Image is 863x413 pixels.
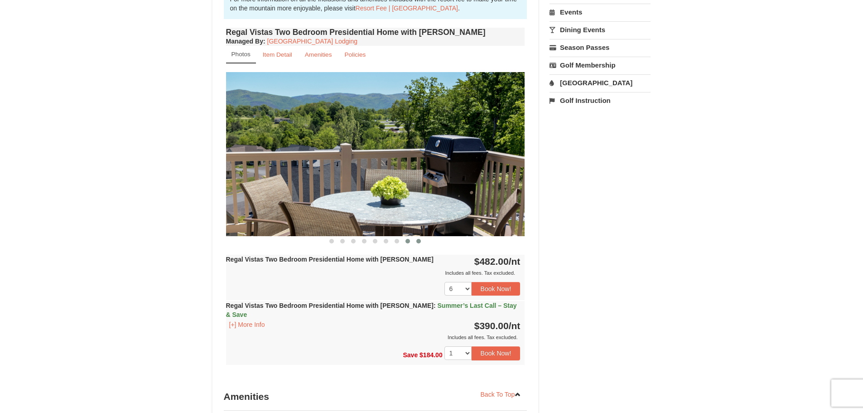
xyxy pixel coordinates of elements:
a: Amenities [299,46,338,63]
small: Photos [231,51,251,58]
h3: Amenities [224,388,527,406]
img: 18876286-44-cfdc76d7.jpg [226,72,525,236]
button: [+] More Info [226,320,268,330]
strong: Regal Vistas Two Bedroom Presidential Home with [PERSON_NAME] [226,256,434,263]
strong: Regal Vistas Two Bedroom Presidential Home with [PERSON_NAME] [226,302,517,318]
div: Includes all fees. Tax excluded. [226,268,521,277]
a: Events [550,4,651,20]
strong: $482.00 [474,256,521,267]
h4: Regal Vistas Two Bedroom Presidential Home with [PERSON_NAME] [226,28,525,37]
small: Amenities [305,51,332,58]
a: Item Detail [257,46,298,63]
strong: : [226,38,265,45]
span: /nt [509,321,521,331]
span: $184.00 [419,351,443,359]
span: Save [403,351,418,359]
span: Managed By [226,38,263,45]
a: Photos [226,46,256,63]
a: Golf Membership [550,57,651,73]
span: : [434,302,436,309]
a: [GEOGRAPHIC_DATA] [550,74,651,91]
a: Season Passes [550,39,651,56]
span: Summer’s Last Call – Stay & Save [226,302,517,318]
div: Includes all fees. Tax excluded. [226,333,521,342]
small: Policies [344,51,366,58]
small: Item Detail [263,51,292,58]
a: Golf Instruction [550,92,651,109]
button: Book Now! [472,282,521,296]
button: Book Now! [472,346,521,360]
a: Back To Top [475,388,527,401]
span: $390.00 [474,321,509,331]
a: Policies [338,46,371,63]
span: /nt [509,256,521,267]
a: Resort Fee | [GEOGRAPHIC_DATA] [356,5,458,12]
a: [GEOGRAPHIC_DATA] Lodging [267,38,357,45]
a: Dining Events [550,21,651,38]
